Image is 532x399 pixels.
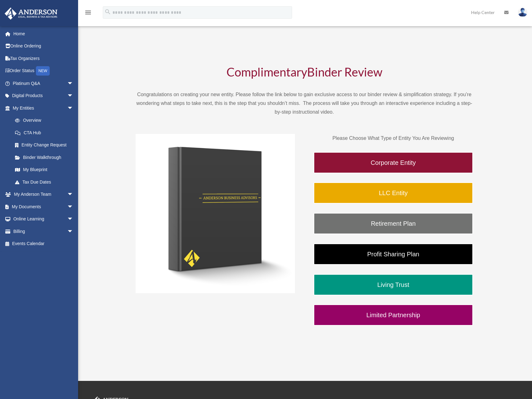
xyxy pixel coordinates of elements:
a: Living Trust [314,274,473,295]
a: Tax Due Dates [9,176,83,188]
span: arrow_drop_down [67,225,80,238]
a: Overview [9,114,83,127]
span: arrow_drop_down [67,77,80,90]
span: arrow_drop_down [67,188,80,201]
i: search [104,8,111,15]
span: arrow_drop_down [67,102,80,115]
a: Events Calendar [4,238,83,250]
a: Digital Productsarrow_drop_down [4,90,83,102]
a: CTA Hub [9,126,83,139]
img: Anderson Advisors Platinum Portal [3,7,59,20]
a: Profit Sharing Plan [314,244,473,265]
a: Order StatusNEW [4,65,83,77]
a: My Documentsarrow_drop_down [4,200,83,213]
a: Limited Partnership [314,304,473,326]
span: arrow_drop_down [67,90,80,102]
a: My Blueprint [9,164,83,176]
a: Binder Walkthrough [9,151,80,164]
div: NEW [36,66,50,76]
a: LLC Entity [314,182,473,204]
a: Home [4,27,83,40]
a: Corporate Entity [314,152,473,173]
a: Online Learningarrow_drop_down [4,213,83,225]
p: Congratulations on creating your new entity. Please follow the link below to gain exclusive acces... [136,90,473,116]
a: Entity Change Request [9,139,83,151]
span: Complimentary [226,65,307,79]
a: Online Ordering [4,40,83,52]
a: Platinum Q&Aarrow_drop_down [4,77,83,90]
a: Tax Organizers [4,52,83,65]
i: menu [84,9,92,16]
p: Please Choose What Type of Entity You Are Reviewing [314,134,473,143]
a: Billingarrow_drop_down [4,225,83,238]
span: Binder Review [307,65,382,79]
span: arrow_drop_down [67,213,80,226]
a: My Entitiesarrow_drop_down [4,102,83,114]
a: Retirement Plan [314,213,473,234]
a: My Anderson Teamarrow_drop_down [4,188,83,201]
a: menu [84,11,92,16]
span: arrow_drop_down [67,200,80,213]
img: User Pic [518,8,527,17]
